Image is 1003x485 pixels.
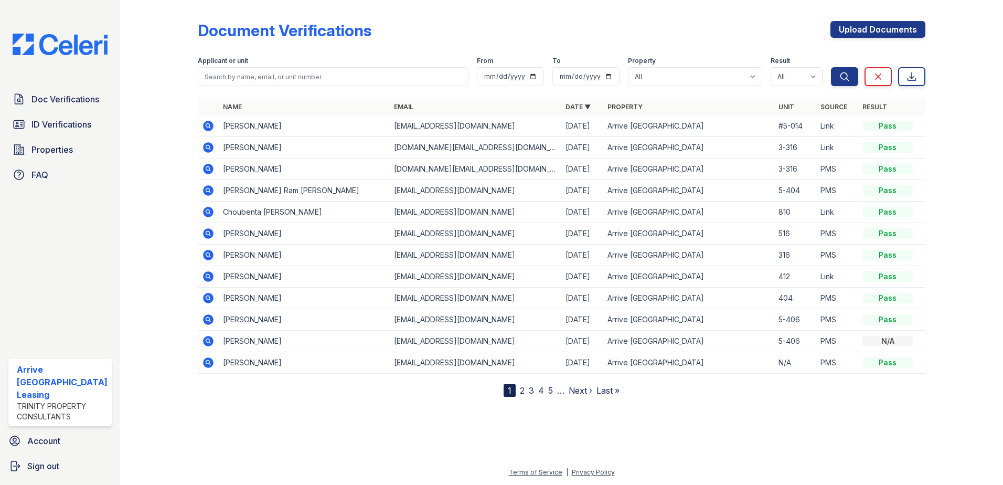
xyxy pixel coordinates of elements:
td: PMS [816,180,858,202]
td: PMS [816,352,858,374]
td: 3-316 [774,159,816,180]
td: 404 [774,288,816,309]
td: N/A [774,352,816,374]
a: Sign out [4,456,116,477]
div: Pass [862,293,913,303]
td: [PERSON_NAME] [219,115,390,137]
td: Arrive [GEOGRAPHIC_DATA] [603,202,775,223]
td: PMS [816,223,858,245]
td: [EMAIL_ADDRESS][DOMAIN_NAME] [390,331,561,352]
div: N/A [862,336,913,346]
a: Next › [569,385,592,396]
td: 5-406 [774,309,816,331]
div: Pass [862,357,913,368]
td: [EMAIL_ADDRESS][DOMAIN_NAME] [390,266,561,288]
td: [DATE] [561,309,603,331]
a: Property [607,103,643,111]
td: [EMAIL_ADDRESS][DOMAIN_NAME] [390,352,561,374]
div: Pass [862,121,913,131]
a: Last » [596,385,620,396]
td: Arrive [GEOGRAPHIC_DATA] [603,288,775,309]
td: [EMAIL_ADDRESS][DOMAIN_NAME] [390,245,561,266]
div: Pass [862,142,913,153]
img: CE_Logo_Blue-a8612792a0a2168367f1c8372b55b34899dd931a85d93a1a3d3e32e68fde9ad4.png [4,34,116,55]
label: From [477,57,493,65]
a: ID Verifications [8,114,112,135]
div: 1 [504,384,516,397]
td: Link [816,115,858,137]
span: Properties [31,143,73,156]
a: 5 [548,385,553,396]
td: [DATE] [561,288,603,309]
div: | [566,468,568,476]
td: [PERSON_NAME] [219,352,390,374]
span: … [557,384,564,397]
div: Arrive [GEOGRAPHIC_DATA] Leasing [17,363,108,401]
td: Arrive [GEOGRAPHIC_DATA] [603,180,775,202]
td: [EMAIL_ADDRESS][DOMAIN_NAME] [390,180,561,202]
td: PMS [816,331,858,352]
td: [PERSON_NAME] [219,223,390,245]
a: Privacy Policy [572,468,615,476]
td: [EMAIL_ADDRESS][DOMAIN_NAME] [390,115,561,137]
label: Applicant or unit [198,57,248,65]
td: Arrive [GEOGRAPHIC_DATA] [603,266,775,288]
span: Account [27,435,60,447]
input: Search by name, email, or unit number [198,67,469,86]
td: [PERSON_NAME] [219,137,390,159]
td: [DATE] [561,159,603,180]
td: [PERSON_NAME] [219,266,390,288]
a: 4 [538,385,544,396]
div: Document Verifications [198,21,371,40]
td: Arrive [GEOGRAPHIC_DATA] [603,309,775,331]
span: ID Verifications [31,118,91,131]
td: [PERSON_NAME] Ram [PERSON_NAME] [219,180,390,202]
div: Pass [862,185,913,196]
td: 5-406 [774,331,816,352]
span: Doc Verifications [31,93,99,106]
a: Properties [8,139,112,160]
td: Choubenta [PERSON_NAME] [219,202,390,223]
a: Name [223,103,242,111]
a: Account [4,430,116,451]
a: Unit [778,103,794,111]
a: Terms of Service [509,468,562,476]
td: [DATE] [561,245,603,266]
div: Trinity Property Consultants [17,401,108,422]
div: Pass [862,271,913,282]
td: 3-316 [774,137,816,159]
td: Arrive [GEOGRAPHIC_DATA] [603,115,775,137]
td: [DATE] [561,223,603,245]
td: PMS [816,245,858,266]
td: [EMAIL_ADDRESS][DOMAIN_NAME] [390,202,561,223]
td: Arrive [GEOGRAPHIC_DATA] [603,137,775,159]
td: [DATE] [561,266,603,288]
td: 810 [774,202,816,223]
td: [DATE] [561,331,603,352]
td: [EMAIL_ADDRESS][DOMAIN_NAME] [390,288,561,309]
div: Pass [862,207,913,217]
td: PMS [816,159,858,180]
div: Pass [862,164,913,174]
td: [PERSON_NAME] [219,245,390,266]
td: [DATE] [561,137,603,159]
td: PMS [816,288,858,309]
td: [PERSON_NAME] [219,159,390,180]
td: [DATE] [561,115,603,137]
a: Doc Verifications [8,89,112,110]
a: Result [862,103,887,111]
a: Date ▼ [565,103,591,111]
td: Arrive [GEOGRAPHIC_DATA] [603,245,775,266]
td: Arrive [GEOGRAPHIC_DATA] [603,159,775,180]
td: [DATE] [561,202,603,223]
a: 2 [520,385,525,396]
td: [PERSON_NAME] [219,331,390,352]
label: Property [628,57,656,65]
a: Upload Documents [830,21,925,38]
td: [DATE] [561,352,603,374]
div: Pass [862,314,913,325]
a: Email [394,103,413,111]
td: 516 [774,223,816,245]
td: [DOMAIN_NAME][EMAIL_ADDRESS][DOMAIN_NAME] [390,159,561,180]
